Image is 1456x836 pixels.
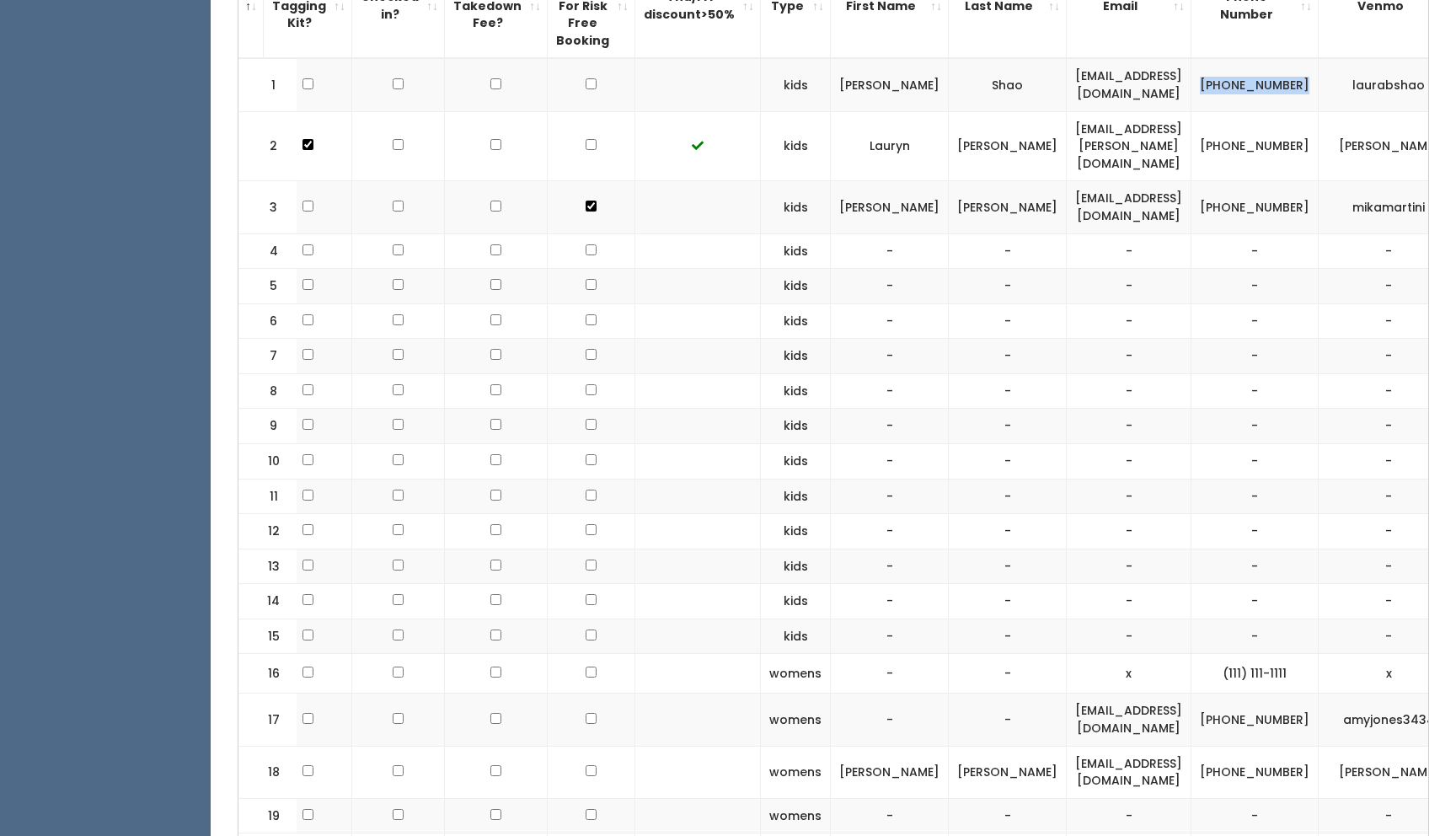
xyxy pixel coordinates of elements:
td: - [949,373,1067,409]
td: [EMAIL_ADDRESS][DOMAIN_NAME] [1067,746,1191,798]
td: [PHONE_NUMBER] [1191,746,1319,798]
td: - [949,269,1067,304]
td: 17 [238,694,297,746]
td: Shao [949,58,1067,111]
td: - [831,443,949,479]
td: - [1067,303,1191,339]
td: [PHONE_NUMBER] [1191,181,1319,233]
td: womens [761,694,831,746]
td: [PERSON_NAME] [831,746,949,798]
td: - [1067,584,1191,619]
td: - [1191,479,1319,514]
td: - [949,339,1067,374]
td: - [1067,269,1191,304]
td: - [1067,339,1191,374]
td: 2 [238,111,297,181]
td: - [831,798,949,833]
td: [PERSON_NAME] [831,181,949,233]
td: - [1067,443,1191,479]
td: womens [761,654,831,694]
td: - [1191,339,1319,374]
td: kids [761,409,831,444]
td: Lauryn [831,111,949,181]
td: [EMAIL_ADDRESS][DOMAIN_NAME] [1067,181,1191,233]
td: - [831,339,949,374]
td: womens [761,746,831,798]
td: 10 [238,443,297,479]
td: kids [761,373,831,409]
td: kids [761,584,831,619]
td: - [1067,479,1191,514]
td: 8 [238,373,297,409]
td: - [1067,514,1191,549]
td: 15 [238,619,297,654]
td: [EMAIL_ADDRESS][DOMAIN_NAME] [1067,694,1191,746]
td: - [949,798,1067,833]
td: - [1191,373,1319,409]
td: - [831,409,949,444]
td: 19 [238,798,297,833]
td: - [949,409,1067,444]
td: - [949,233,1067,269]
td: - [1191,233,1319,269]
td: [EMAIL_ADDRESS][DOMAIN_NAME] [1067,58,1191,111]
td: 12 [238,514,297,549]
td: [PERSON_NAME] [949,111,1067,181]
td: - [949,549,1067,584]
td: 11 [238,479,297,514]
td: - [949,443,1067,479]
td: - [831,584,949,619]
td: [PERSON_NAME] [949,181,1067,233]
td: - [1191,584,1319,619]
td: kids [761,269,831,304]
td: kids [761,339,831,374]
td: - [1191,409,1319,444]
td: 4 [238,233,297,269]
td: [PERSON_NAME] [949,746,1067,798]
td: kids [761,111,831,181]
td: kids [761,443,831,479]
td: - [1067,373,1191,409]
td: - [831,514,949,549]
td: 6 [238,303,297,339]
td: - [1067,549,1191,584]
td: - [949,584,1067,619]
td: x [1067,654,1191,694]
td: - [1191,303,1319,339]
td: 16 [238,654,297,694]
td: kids [761,549,831,584]
td: - [1191,514,1319,549]
td: - [1191,619,1319,654]
td: - [1191,798,1319,833]
td: 18 [238,746,297,798]
td: [PHONE_NUMBER] [1191,694,1319,746]
td: kids [761,233,831,269]
td: - [1067,409,1191,444]
td: - [831,619,949,654]
td: - [831,654,949,694]
td: - [831,549,949,584]
td: 13 [238,549,297,584]
td: - [949,694,1067,746]
td: - [831,269,949,304]
td: - [831,233,949,269]
td: - [949,619,1067,654]
td: - [1067,798,1191,833]
td: [PHONE_NUMBER] [1191,111,1319,181]
td: kids [761,514,831,549]
td: - [1191,443,1319,479]
td: [PERSON_NAME] [831,58,949,111]
td: 5 [238,269,297,304]
td: - [949,514,1067,549]
td: - [1067,233,1191,269]
td: [PHONE_NUMBER] [1191,58,1319,111]
td: - [831,479,949,514]
td: 3 [238,181,297,233]
td: - [1191,549,1319,584]
td: kids [761,479,831,514]
td: - [949,479,1067,514]
td: 14 [238,584,297,619]
td: kids [761,58,831,111]
td: 9 [238,409,297,444]
td: 7 [238,339,297,374]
